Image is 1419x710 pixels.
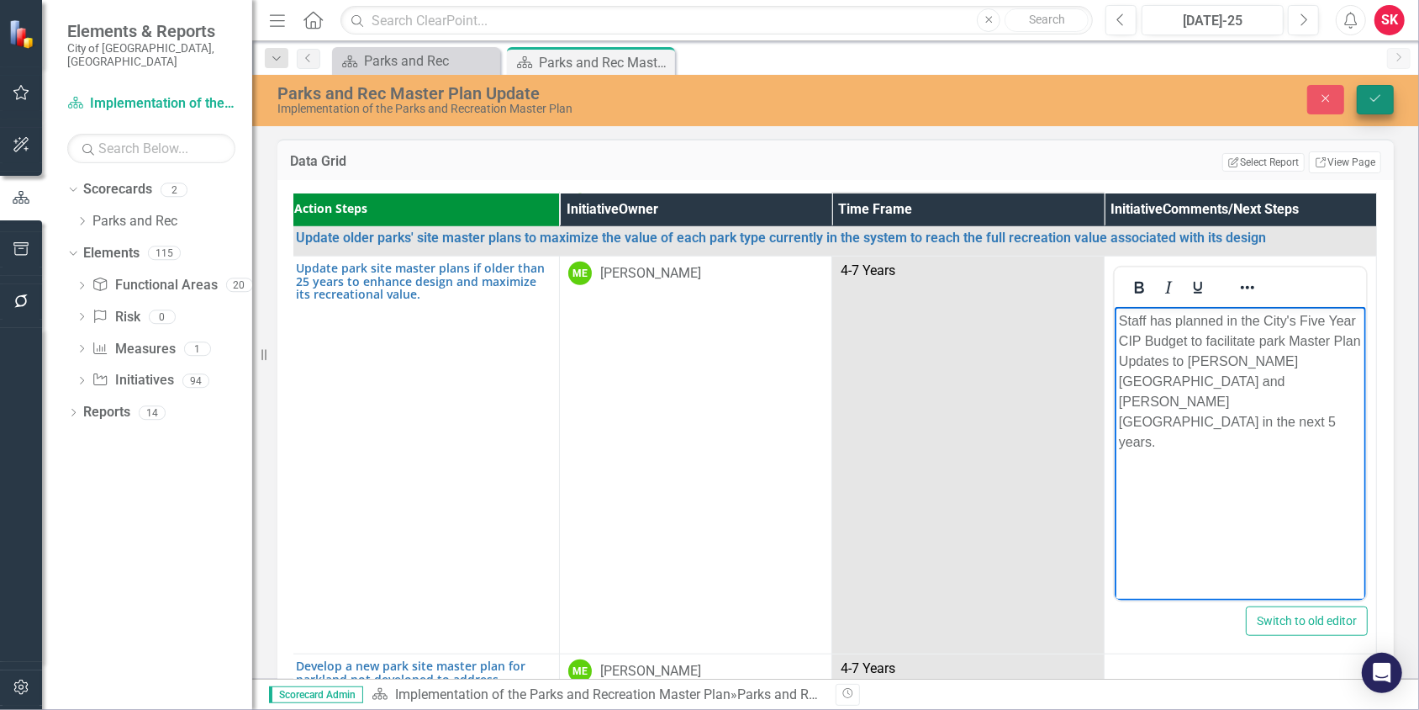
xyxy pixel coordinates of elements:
[1005,8,1089,32] button: Search
[539,52,671,73] div: Parks and Rec Master Plan Update
[600,264,701,283] div: [PERSON_NAME]
[1222,153,1304,172] button: Select Report
[149,310,176,324] div: 0
[568,262,592,285] div: ME
[1374,5,1405,35] button: SK
[296,262,551,300] a: Update park site master plans if older than 25 years to enhance design and maximize its recreatio...
[1125,276,1153,299] button: Bold
[600,662,701,681] div: [PERSON_NAME]
[83,244,140,263] a: Elements
[1309,151,1381,173] a: View Page
[67,94,235,114] a: Implementation of the Parks and Recreation Master Plan
[92,308,140,327] a: Risk
[269,686,363,703] span: Scorecard Admin
[226,278,253,293] div: 20
[67,21,235,41] span: Elements & Reports
[1362,653,1402,693] div: Open Intercom Messenger
[67,134,235,163] input: Search Below...
[364,50,496,72] div: Parks and Rec
[737,686,942,702] div: Parks and Rec Master Plan Update
[568,660,592,683] div: ME
[296,230,1368,246] a: Update older parks' site master plans to maximize the value of each park type currently in the sy...
[139,405,166,420] div: 14
[395,686,731,702] a: Implementation of the Parks and Recreation Master Plan
[1142,5,1284,35] button: [DATE]-25
[372,686,823,705] div: »
[1233,276,1262,299] button: Reveal or hide additional toolbar items
[841,262,895,278] span: 4-7 Years
[8,19,38,49] img: ClearPoint Strategy
[336,50,496,72] a: Parks and Rec
[1147,11,1278,31] div: [DATE]-25
[83,403,130,422] a: Reports
[182,374,209,388] div: 94
[92,371,173,390] a: Initiatives
[148,246,181,261] div: 115
[1029,13,1065,26] span: Search
[161,183,187,197] div: 2
[340,6,1093,35] input: Search ClearPoint...
[1154,276,1183,299] button: Italic
[67,41,235,69] small: City of [GEOGRAPHIC_DATA], [GEOGRAPHIC_DATA]
[184,342,211,356] div: 1
[92,340,175,359] a: Measures
[1184,276,1212,299] button: Underline
[841,660,895,676] span: 4-7 Years
[1115,307,1366,601] iframe: Rich Text Area
[83,180,152,199] a: Scorecards
[1246,607,1368,636] button: Switch to old editor
[277,103,899,115] div: Implementation of the Parks and Recreation Master Plan
[92,212,252,231] a: Parks and Rec
[277,84,899,103] div: Parks and Rec Master Plan Update
[92,276,217,295] a: Functional Areas
[290,154,576,169] h3: Data Grid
